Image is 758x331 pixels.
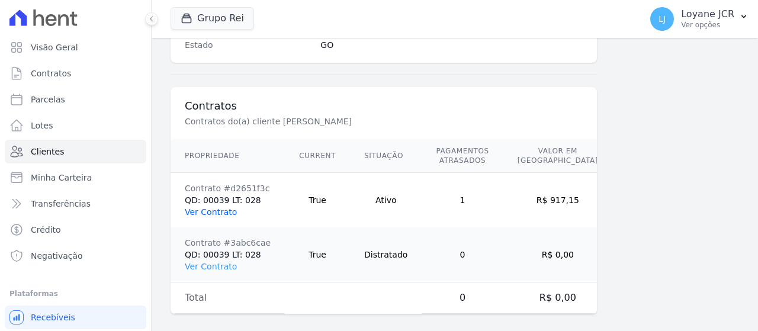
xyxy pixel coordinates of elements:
[285,139,350,173] th: Current
[31,224,61,236] span: Crédito
[285,227,350,282] td: True
[31,146,64,158] span: Clientes
[5,218,146,242] a: Crédito
[5,192,146,216] a: Transferências
[185,99,583,113] h3: Contratos
[185,262,237,271] a: Ver Contrato
[171,7,254,30] button: Grupo Rei
[659,15,666,23] span: LJ
[171,173,285,228] td: QD: 00039 LT: 028
[285,173,350,228] td: True
[185,39,311,51] dt: Estado
[31,311,75,323] span: Recebíveis
[5,88,146,111] a: Parcelas
[5,62,146,85] a: Contratos
[5,244,146,268] a: Negativação
[503,282,612,314] td: R$ 0,00
[31,250,83,262] span: Negativação
[185,115,583,127] p: Contratos do(a) cliente [PERSON_NAME]
[422,139,503,173] th: Pagamentos Atrasados
[5,306,146,329] a: Recebíveis
[31,120,53,131] span: Lotes
[185,182,271,194] div: Contrato #d2651f3c
[503,227,612,282] td: R$ 0,00
[185,207,237,217] a: Ver Contrato
[171,139,285,173] th: Propriedade
[350,139,422,173] th: Situação
[31,41,78,53] span: Visão Geral
[422,227,503,282] td: 0
[422,282,503,314] td: 0
[171,282,285,314] td: Total
[503,173,612,228] td: R$ 917,15
[31,198,91,210] span: Transferências
[185,237,271,249] div: Contrato #3abc6cae
[5,36,146,59] a: Visão Geral
[31,172,92,184] span: Minha Carteira
[422,173,503,228] td: 1
[503,139,612,173] th: Valor em [GEOGRAPHIC_DATA]
[641,2,758,36] button: LJ Loyane JCR Ver opções
[320,39,583,51] dd: GO
[9,287,142,301] div: Plataformas
[350,173,422,228] td: Ativo
[5,140,146,163] a: Clientes
[681,20,734,30] p: Ver opções
[681,8,734,20] p: Loyane JCR
[350,227,422,282] td: Distratado
[5,114,146,137] a: Lotes
[171,227,285,282] td: QD: 00039 LT: 028
[5,166,146,189] a: Minha Carteira
[31,68,71,79] span: Contratos
[31,94,65,105] span: Parcelas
